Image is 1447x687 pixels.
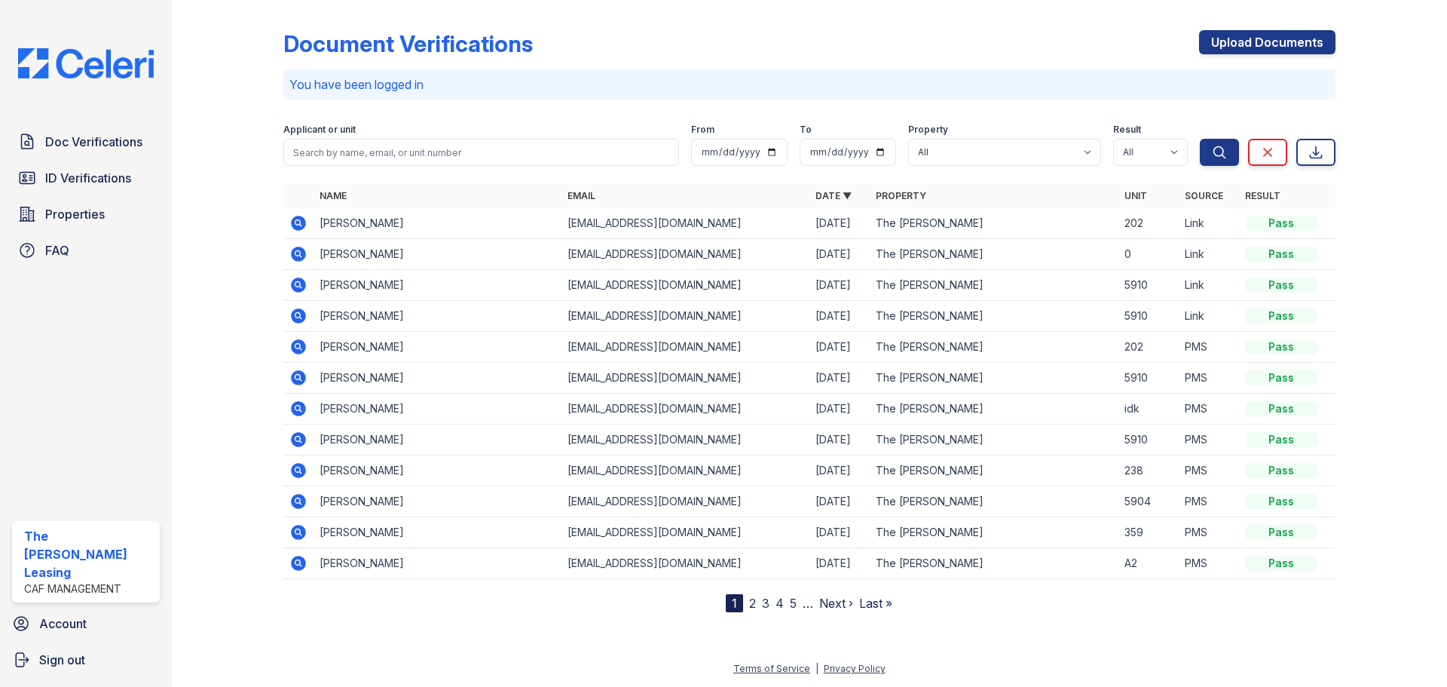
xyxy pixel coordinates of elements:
[809,332,870,363] td: [DATE]
[1118,486,1179,517] td: 5904
[1245,432,1317,447] div: Pass
[1118,517,1179,548] td: 359
[870,486,1118,517] td: The [PERSON_NAME]
[859,596,892,611] a: Last »
[809,363,870,394] td: [DATE]
[776,596,784,611] a: 4
[1118,208,1179,239] td: 202
[45,169,131,187] span: ID Verifications
[314,517,561,548] td: [PERSON_NAME]
[1179,363,1239,394] td: PMS
[1179,455,1239,486] td: PMS
[24,581,154,597] div: CAF Management
[809,486,870,517] td: [DATE]
[809,394,870,425] td: [DATE]
[908,124,948,136] label: Property
[809,455,870,486] td: [DATE]
[314,332,561,363] td: [PERSON_NAME]
[561,517,809,548] td: [EMAIL_ADDRESS][DOMAIN_NAME]
[1245,525,1317,540] div: Pass
[1179,548,1239,579] td: PMS
[1179,394,1239,425] td: PMS
[283,124,356,136] label: Applicant or unit
[870,239,1118,270] td: The [PERSON_NAME]
[1199,30,1335,54] a: Upload Documents
[314,394,561,425] td: [PERSON_NAME]
[314,301,561,332] td: [PERSON_NAME]
[809,517,870,548] td: [DATE]
[1245,339,1317,354] div: Pass
[800,124,812,136] label: To
[819,596,853,611] a: Next ›
[561,301,809,332] td: [EMAIL_ADDRESS][DOMAIN_NAME]
[870,301,1118,332] td: The [PERSON_NAME]
[870,517,1118,548] td: The [PERSON_NAME]
[870,455,1118,486] td: The [PERSON_NAME]
[733,663,810,674] a: Terms of Service
[561,239,809,270] td: [EMAIL_ADDRESS][DOMAIN_NAME]
[24,527,154,581] div: The [PERSON_NAME] Leasing
[1179,270,1239,301] td: Link
[1245,494,1317,509] div: Pass
[6,609,166,639] a: Account
[314,208,561,239] td: [PERSON_NAME]
[320,190,347,201] a: Name
[283,139,679,166] input: Search by name, email, or unit number
[1118,239,1179,270] td: 0
[790,596,797,611] a: 5
[314,548,561,579] td: [PERSON_NAME]
[45,205,105,223] span: Properties
[1245,216,1317,231] div: Pass
[561,363,809,394] td: [EMAIL_ADDRESS][DOMAIN_NAME]
[1245,556,1317,571] div: Pass
[809,548,870,579] td: [DATE]
[314,363,561,394] td: [PERSON_NAME]
[39,615,87,633] span: Account
[1118,548,1179,579] td: A2
[870,208,1118,239] td: The [PERSON_NAME]
[12,127,160,157] a: Doc Verifications
[283,30,533,57] div: Document Verifications
[561,486,809,517] td: [EMAIL_ADDRESS][DOMAIN_NAME]
[39,651,85,669] span: Sign out
[6,645,166,675] button: Sign out
[12,199,160,229] a: Properties
[726,594,743,612] div: 1
[561,208,809,239] td: [EMAIL_ADDRESS][DOMAIN_NAME]
[1245,401,1317,416] div: Pass
[809,301,870,332] td: [DATE]
[314,455,561,486] td: [PERSON_NAME]
[1245,370,1317,385] div: Pass
[12,163,160,193] a: ID Verifications
[1245,463,1317,478] div: Pass
[870,332,1118,363] td: The [PERSON_NAME]
[567,190,595,201] a: Email
[815,190,852,201] a: Date ▼
[561,270,809,301] td: [EMAIL_ADDRESS][DOMAIN_NAME]
[809,208,870,239] td: [DATE]
[1118,455,1179,486] td: 238
[1118,394,1179,425] td: idk
[762,596,769,611] a: 3
[1179,425,1239,455] td: PMS
[809,239,870,270] td: [DATE]
[1179,517,1239,548] td: PMS
[809,270,870,301] td: [DATE]
[691,124,714,136] label: From
[1179,208,1239,239] td: Link
[1118,425,1179,455] td: 5910
[1179,486,1239,517] td: PMS
[314,425,561,455] td: [PERSON_NAME]
[870,394,1118,425] td: The [PERSON_NAME]
[1185,190,1223,201] a: Source
[561,548,809,579] td: [EMAIL_ADDRESS][DOMAIN_NAME]
[1179,239,1239,270] td: Link
[1113,124,1141,136] label: Result
[1118,301,1179,332] td: 5910
[824,663,886,674] a: Privacy Policy
[870,548,1118,579] td: The [PERSON_NAME]
[561,455,809,486] td: [EMAIL_ADDRESS][DOMAIN_NAME]
[1245,278,1317,293] div: Pass
[561,425,809,455] td: [EMAIL_ADDRESS][DOMAIN_NAME]
[314,239,561,270] td: [PERSON_NAME]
